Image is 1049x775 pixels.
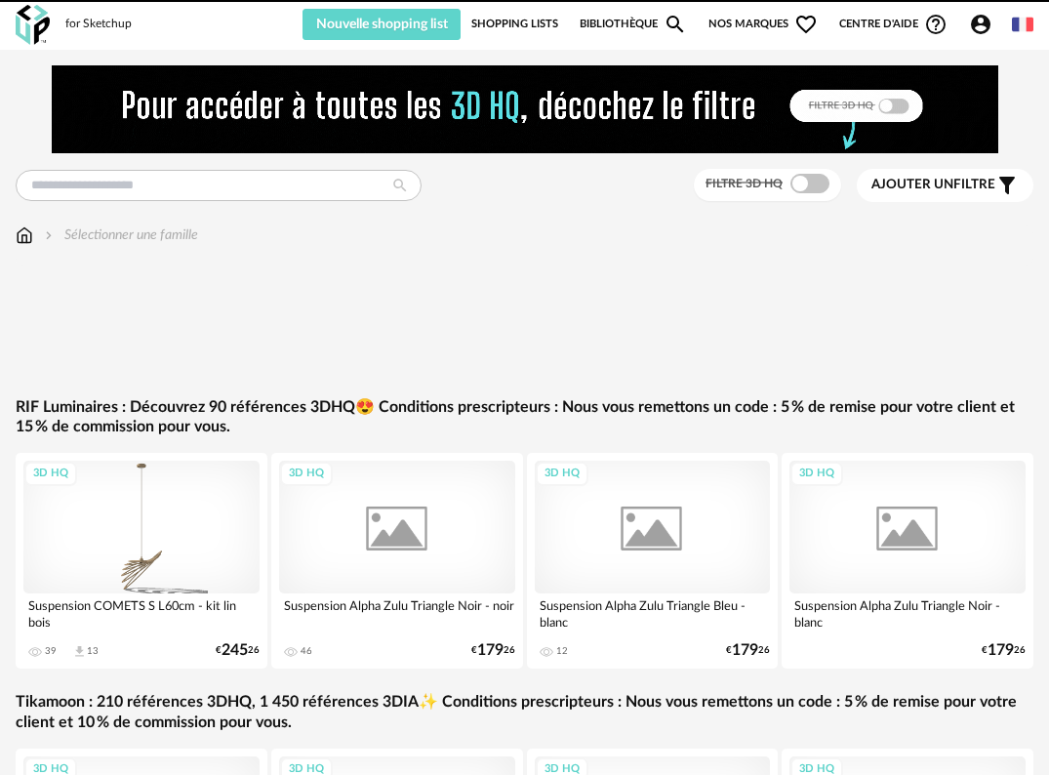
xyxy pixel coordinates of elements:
div: 3D HQ [24,462,77,486]
div: 13 [87,645,99,657]
img: svg+xml;base64,PHN2ZyB3aWR0aD0iMTYiIGhlaWdodD0iMTciIHZpZXdCb3g9IjAgMCAxNiAxNyIgZmlsbD0ibm9uZSIgeG... [16,225,33,245]
div: € 26 [471,644,515,657]
div: € 26 [726,644,770,657]
button: Ajouter unfiltre Filter icon [857,169,1033,202]
a: 3D HQ Suspension Alpha Zulu Triangle Noir - noir 46 €17926 [271,453,523,669]
span: Nouvelle shopping list [316,18,448,31]
a: 3D HQ Suspension COMETS S L60cm - kit lin bois 39 Download icon 13 €24526 [16,453,267,669]
a: 3D HQ Suspension Alpha Zulu Triangle Noir - blanc €17926 [782,453,1033,669]
img: FILTRE%20HQ%20NEW_V1%20(4).gif [52,65,998,153]
img: svg+xml;base64,PHN2ZyB3aWR0aD0iMTYiIGhlaWdodD0iMTYiIHZpZXdCb3g9IjAgMCAxNiAxNiIgZmlsbD0ibm9uZSIgeG... [41,225,57,245]
div: 39 [45,645,57,657]
div: Suspension Alpha Zulu Triangle Bleu - blanc [535,593,771,632]
div: Sélectionner une famille [41,225,198,245]
span: Help Circle Outline icon [924,13,948,36]
span: 245 [222,644,248,657]
span: Ajouter un [871,178,953,191]
button: Nouvelle shopping list [303,9,461,40]
span: Heart Outline icon [794,13,818,36]
img: OXP [16,5,50,45]
div: 46 [301,645,312,657]
div: 3D HQ [536,462,588,486]
span: filtre [871,177,995,193]
div: 3D HQ [790,462,843,486]
span: Download icon [72,644,87,659]
a: RIF Luminaires : Découvrez 90 références 3DHQ😍 Conditions prescripteurs : Nous vous remettons un ... [16,397,1033,438]
div: 3D HQ [280,462,333,486]
a: BibliothèqueMagnify icon [580,9,687,40]
span: Account Circle icon [969,13,992,36]
span: Centre d'aideHelp Circle Outline icon [839,13,948,36]
div: Suspension Alpha Zulu Triangle Noir - noir [279,593,515,632]
div: € 26 [982,644,1026,657]
a: Tikamoon : 210 références 3DHQ, 1 450 références 3DIA✨ Conditions prescripteurs : Nous vous remet... [16,692,1033,733]
a: Shopping Lists [471,9,558,40]
div: Suspension COMETS S L60cm - kit lin bois [23,593,260,632]
span: Filtre 3D HQ [706,178,783,189]
div: € 26 [216,644,260,657]
a: 3D HQ Suspension Alpha Zulu Triangle Bleu - blanc 12 €17926 [527,453,779,669]
div: Suspension Alpha Zulu Triangle Noir - blanc [789,593,1026,632]
span: Magnify icon [664,13,687,36]
span: 179 [732,644,758,657]
span: Nos marques [708,9,818,40]
span: 179 [477,644,504,657]
img: fr [1012,14,1033,35]
span: 179 [988,644,1014,657]
div: 12 [556,645,568,657]
div: for Sketchup [65,17,132,32]
span: Filter icon [995,174,1019,197]
span: Account Circle icon [969,13,1001,36]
